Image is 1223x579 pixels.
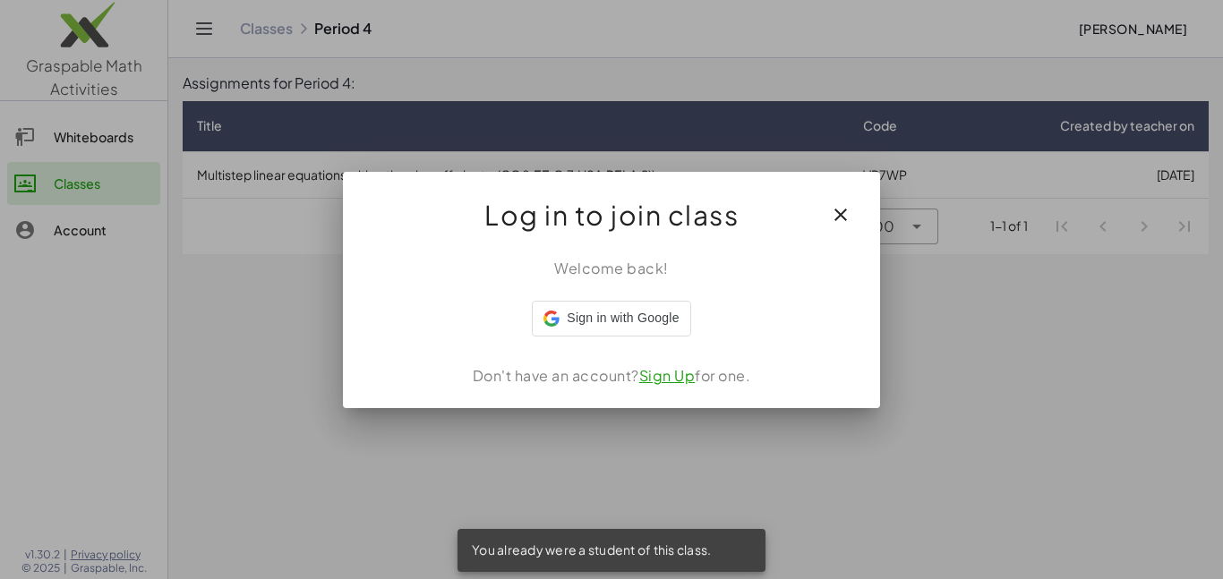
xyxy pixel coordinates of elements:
[639,366,696,385] a: Sign Up
[484,193,739,236] span: Log in to join class
[532,301,690,336] div: Sign in with Google
[364,258,859,279] div: Welcome back!
[567,309,679,328] span: Sign in with Google
[458,529,765,572] div: You already were a student of this class.
[364,365,859,387] div: Don't have an account? for one.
